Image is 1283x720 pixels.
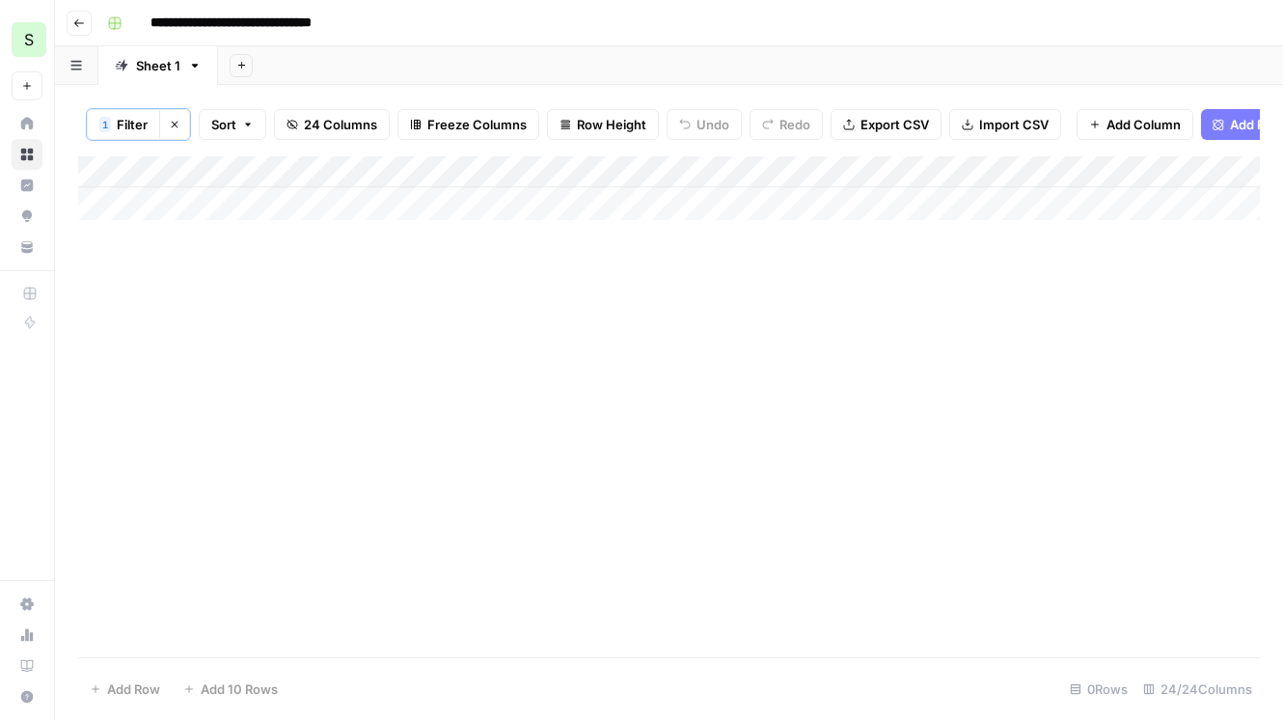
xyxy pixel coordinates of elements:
[24,28,34,51] span: S
[12,108,42,139] a: Home
[274,109,390,140] button: 24 Columns
[12,15,42,64] button: Workspace: Shanil Demo
[1135,674,1260,705] div: 24/24 Columns
[107,679,160,699] span: Add Row
[577,115,646,134] span: Row Height
[750,109,823,140] button: Redo
[87,109,159,140] button: 1Filter
[12,681,42,712] button: Help + Support
[78,674,172,705] button: Add Row
[979,115,1049,134] span: Import CSV
[211,115,236,134] span: Sort
[831,109,942,140] button: Export CSV
[117,115,148,134] span: Filter
[201,679,278,699] span: Add 10 Rows
[1077,109,1193,140] button: Add Column
[12,651,42,681] a: Learning Hub
[12,139,42,170] a: Browse
[779,115,810,134] span: Redo
[547,109,659,140] button: Row Height
[860,115,929,134] span: Export CSV
[397,109,539,140] button: Freeze Columns
[199,109,266,140] button: Sort
[12,232,42,263] a: Your Data
[696,115,729,134] span: Undo
[1062,674,1135,705] div: 0 Rows
[172,674,289,705] button: Add 10 Rows
[949,109,1061,140] button: Import CSV
[102,117,108,132] span: 1
[99,117,111,132] div: 1
[12,589,42,620] a: Settings
[136,56,180,75] div: Sheet 1
[304,115,377,134] span: 24 Columns
[1106,115,1181,134] span: Add Column
[427,115,527,134] span: Freeze Columns
[12,170,42,201] a: Insights
[667,109,742,140] button: Undo
[98,46,218,85] a: Sheet 1
[12,620,42,651] a: Usage
[12,201,42,232] a: Opportunities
